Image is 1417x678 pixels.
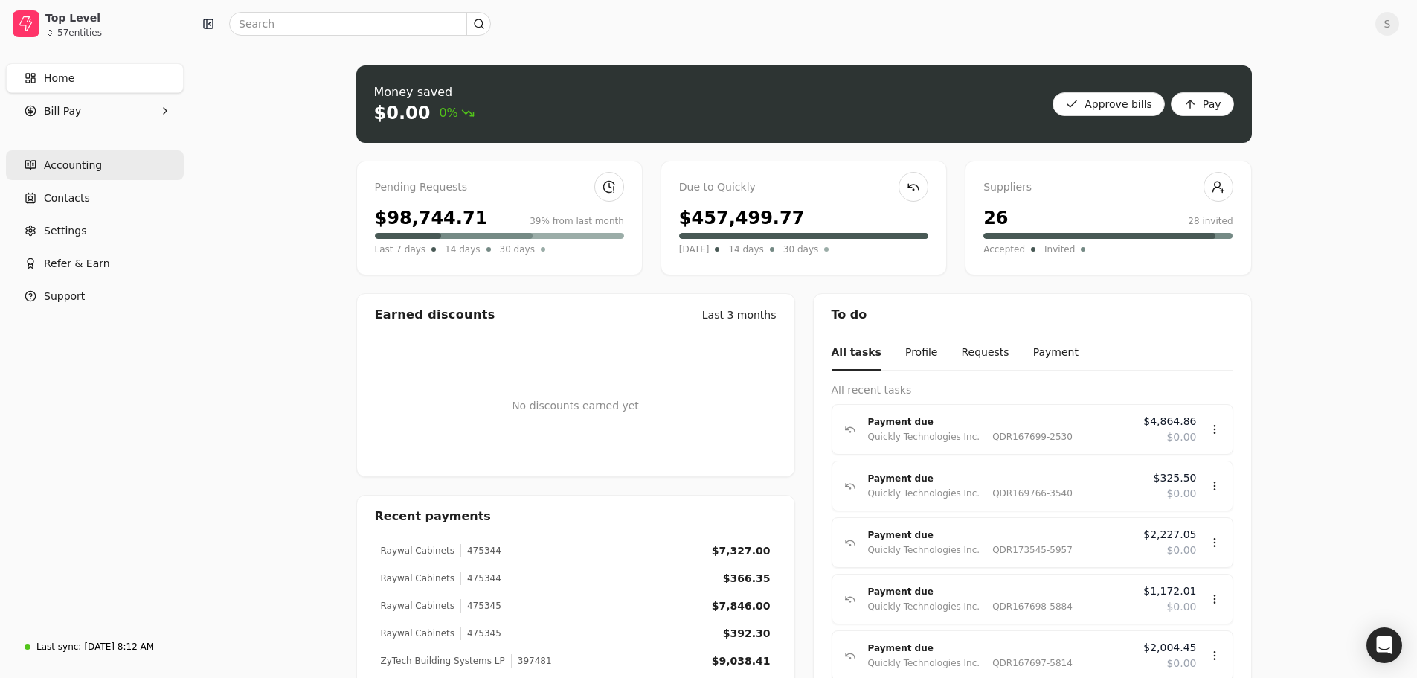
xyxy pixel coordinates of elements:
div: Quickly Technologies Inc. [868,656,980,671]
div: Suppliers [983,179,1233,196]
a: Home [6,63,184,93]
span: 30 days [500,242,535,257]
div: 26 [983,205,1008,231]
div: Payment due [868,641,1132,656]
span: [DATE] [679,242,710,257]
input: Search [229,12,491,36]
span: $0.00 [1166,599,1196,615]
div: Raywal Cabinets [381,544,454,557]
div: 28 invited [1188,214,1233,228]
div: Payment due [868,471,1142,486]
div: Money saved [374,83,475,101]
div: QDR169766-3540 [986,486,1073,501]
button: Requests [961,336,1009,371]
div: Raywal Cabinets [381,599,454,613]
div: No discounts earned yet [512,374,639,438]
span: Last 7 days [375,242,426,257]
span: $0.00 [1166,429,1196,445]
span: Settings [44,223,86,239]
span: Accepted [983,242,1025,257]
span: $2,004.45 [1143,640,1196,656]
div: 475345 [460,627,501,640]
button: S [1375,12,1399,36]
button: Profile [905,336,938,371]
div: ZyTech Building Systems LP [381,654,505,668]
span: 30 days [783,242,818,257]
div: Last 3 months [702,307,777,323]
span: 14 days [728,242,763,257]
div: Raywal Cabinets [381,627,454,640]
button: Refer & Earn [6,249,184,278]
div: Payment due [868,584,1132,599]
span: $2,227.05 [1143,527,1196,543]
span: Contacts [44,191,90,206]
a: Last sync:[DATE] 8:12 AM [6,633,184,660]
div: Last sync: [36,640,81,653]
div: 39% from last month [530,214,624,228]
a: Settings [6,216,184,246]
span: $4,864.86 [1143,414,1196,429]
div: 475344 [460,572,501,585]
div: Raywal Cabinets [381,572,454,585]
span: Accounting [44,158,102,173]
div: Earned discounts [375,306,495,324]
div: Quickly Technologies Inc. [868,486,980,501]
div: Quickly Technologies Inc. [868,429,980,444]
div: All recent tasks [832,383,1233,398]
span: Support [44,289,85,304]
button: All tasks [832,336,881,371]
button: Pay [1171,92,1234,116]
div: $7,846.00 [712,598,771,614]
div: QDR167699-2530 [986,429,1073,444]
div: $0.00 [374,101,431,125]
div: $392.30 [723,626,771,642]
span: $325.50 [1154,470,1197,486]
div: 475345 [460,599,501,613]
span: Refer & Earn [44,256,110,272]
a: Contacts [6,183,184,213]
button: Support [6,281,184,311]
div: QDR167697-5814 [986,656,1073,671]
span: $1,172.01 [1143,583,1196,599]
div: Quickly Technologies Inc. [868,599,980,614]
button: Payment [1033,336,1079,371]
span: 0% [439,104,474,122]
div: Payment due [868,528,1132,543]
span: $0.00 [1166,656,1196,671]
a: Accounting [6,150,184,180]
div: Pending Requests [375,179,624,196]
div: Payment due [868,415,1132,429]
div: Recent payments [357,496,794,537]
span: 14 days [445,242,480,257]
span: Home [44,71,74,86]
div: $7,327.00 [712,543,771,559]
div: Open Intercom Messenger [1366,627,1402,663]
div: Due to Quickly [679,179,928,196]
div: 397481 [511,654,552,668]
div: $457,499.77 [679,205,805,231]
div: $98,744.71 [375,205,488,231]
div: Quickly Technologies Inc. [868,543,980,557]
button: Approve bills [1053,92,1165,116]
span: $0.00 [1166,543,1196,558]
div: To do [814,294,1251,336]
div: 475344 [460,544,501,557]
div: [DATE] 8:12 AM [84,640,154,653]
span: $0.00 [1166,486,1196,502]
button: Bill Pay [6,96,184,126]
div: QDR167698-5884 [986,599,1073,614]
div: $366.35 [723,571,771,586]
span: Invited [1044,242,1075,257]
div: $9,038.41 [712,653,771,669]
div: 57 entities [57,28,102,37]
span: Bill Pay [44,103,81,119]
div: Top Level [45,10,177,25]
div: QDR173545-5957 [986,543,1073,557]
